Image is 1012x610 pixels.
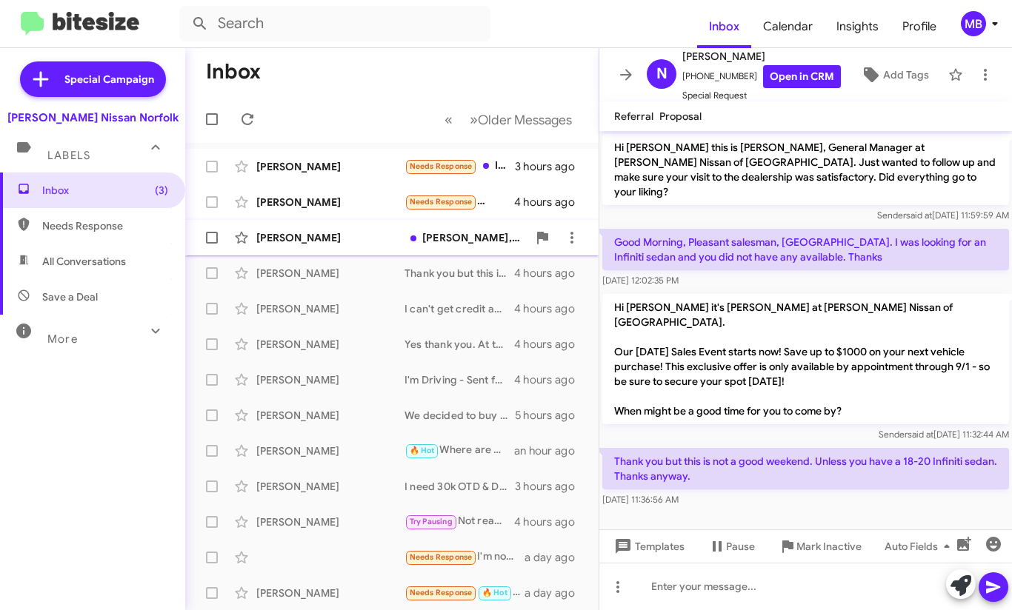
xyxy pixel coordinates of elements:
[682,88,841,103] span: Special Request
[611,533,685,560] span: Templates
[405,479,515,494] div: I need 30k OTD & Delivered in Silver or preferred Boulder Grey! 3.9% for 84 months and I have Tie...
[877,210,1009,221] span: Sender [DATE] 11:59:59 AM
[515,159,587,174] div: 3 hours ago
[410,517,453,526] span: Try Pausing
[155,183,168,198] span: (3)
[445,110,453,129] span: «
[873,533,968,560] button: Auto Fields
[256,266,405,281] div: [PERSON_NAME]
[256,586,405,600] div: [PERSON_NAME]
[883,61,929,88] span: Add Tags
[256,301,405,316] div: [PERSON_NAME]
[514,443,587,458] div: an hour ago
[751,5,825,48] a: Calendar
[948,11,996,36] button: MB
[891,5,948,48] a: Profile
[179,6,490,41] input: Search
[697,5,751,48] a: Inbox
[256,195,405,210] div: [PERSON_NAME]
[405,549,525,566] div: I'm not interested anymore but I do know someone who is. His name is [PERSON_NAME]. His number is...
[405,301,514,316] div: I can't get credit approval so [PERSON_NAME] your time and mine. Take to my sales man if you can ...
[405,337,514,352] div: Yes thank you. At this time we are not ready to do a trade in with the offer given by your team.
[461,104,581,135] button: Next
[256,408,405,423] div: [PERSON_NAME]
[602,275,679,286] span: [DATE] 12:02:35 PM
[825,5,891,48] a: Insights
[256,159,405,174] div: [PERSON_NAME]
[7,110,179,125] div: [PERSON_NAME] Nissan Norfolk
[514,266,587,281] div: 4 hours ago
[42,183,168,198] span: Inbox
[599,533,696,560] button: Templates
[656,62,668,86] span: N
[514,301,587,316] div: 4 hours ago
[682,65,841,88] span: [PHONE_NUMBER]
[410,588,473,597] span: Needs Response
[256,337,405,352] div: [PERSON_NAME]
[405,513,514,530] div: Not ready yet.
[256,443,405,458] div: [PERSON_NAME]
[256,515,405,529] div: [PERSON_NAME]
[602,134,1009,205] p: Hi [PERSON_NAME] this is [PERSON_NAME], General Manager at [PERSON_NAME] Nissan of [GEOGRAPHIC_DA...
[602,448,1009,489] p: Thank you but this is not a good weekend. Unless you have a 18-20 Infiniti sedan. Thanks anyway.
[405,442,514,459] div: Where are you located?
[763,65,841,88] a: Open in CRM
[885,533,956,560] span: Auto Fields
[726,533,755,560] span: Pause
[514,372,587,387] div: 4 hours ago
[405,158,515,175] div: I think it's out of my price range, sorry to be a bother. Thank you
[602,229,1009,270] p: Good Morning, Pleasant salesman, [GEOGRAPHIC_DATA]. I was looking for an Infiniti sedan and you d...
[47,332,78,346] span: More
[47,149,90,162] span: Labels
[767,533,873,560] button: Mark Inactive
[405,372,514,387] div: I'm Driving - Sent from My Car
[908,429,933,440] span: said at
[206,60,261,84] h1: Inbox
[410,161,473,171] span: Needs Response
[525,586,587,600] div: a day ago
[256,230,405,245] div: [PERSON_NAME]
[514,337,587,352] div: 4 hours ago
[410,197,473,207] span: Needs Response
[961,11,986,36] div: MB
[906,210,932,221] span: said at
[514,515,587,529] div: 4 hours ago
[879,429,1009,440] span: Sender [DATE] 11:32:44 AM
[405,408,515,423] div: We decided to buy the Ariya when the lease expires
[602,294,1009,424] p: Hi [PERSON_NAME] it's [PERSON_NAME] at [PERSON_NAME] Nissan of [GEOGRAPHIC_DATA]. Our [DATE] Sale...
[478,112,572,128] span: Older Messages
[514,195,587,210] div: 4 hours ago
[410,446,435,455] span: 🔥 Hot
[482,588,507,597] span: 🔥 Hot
[42,218,168,233] span: Needs Response
[659,110,702,123] span: Proposal
[64,72,154,87] span: Special Campaign
[405,193,514,210] div: No longer in need Thank You
[42,254,126,269] span: All Conversations
[405,584,525,601] div: Good afternoon [PERSON_NAME] would like OTD numbers on Stock #: SN660023.
[405,266,514,281] div: Thank you but this is not a good weekend. Unless you have a 18-20 Infiniti sedan. Thanks anyway.
[256,372,405,387] div: [PERSON_NAME]
[796,533,862,560] span: Mark Inactive
[20,61,166,97] a: Special Campaign
[436,104,581,135] nav: Page navigation example
[436,104,462,135] button: Previous
[682,47,841,65] span: [PERSON_NAME]
[525,550,587,565] div: a day ago
[470,110,478,129] span: »
[515,479,587,494] div: 3 hours ago
[614,110,653,123] span: Referral
[42,289,98,304] span: Save a Deal
[256,479,405,494] div: [PERSON_NAME]
[515,408,587,423] div: 5 hours ago
[696,533,767,560] button: Pause
[602,494,679,505] span: [DATE] 11:36:56 AM
[405,230,527,245] div: [PERSON_NAME], apparently you did not read my response to your previous text. A failure of the au...
[410,552,473,562] span: Needs Response
[848,61,941,88] button: Add Tags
